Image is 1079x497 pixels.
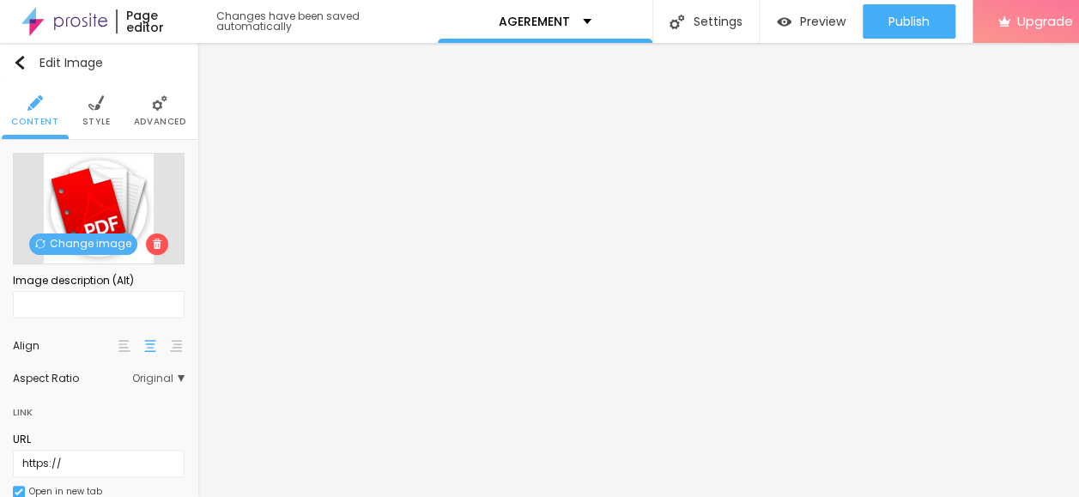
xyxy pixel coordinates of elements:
span: Original [132,373,185,384]
img: Icone [670,15,684,29]
img: Icone [152,239,162,249]
p: AGEREMENT [499,15,570,27]
img: paragraph-left-align.svg [118,340,130,352]
img: paragraph-right-align.svg [170,340,182,352]
div: Link [13,403,33,421]
img: Icone [27,95,43,111]
button: Publish [863,4,955,39]
div: Open in new tab [29,488,102,496]
div: URL [13,432,185,447]
img: Icone [35,239,45,249]
span: Style [82,118,111,126]
img: Icone [15,488,23,496]
span: Preview [800,15,846,28]
img: view-1.svg [777,15,791,29]
img: Icone [88,95,104,111]
span: Advanced [134,118,186,126]
div: Link [13,392,185,423]
img: Icone [13,56,27,70]
span: Upgrade [1017,14,1073,28]
div: Align [13,341,116,351]
span: Content [11,118,58,126]
div: Page editor [116,9,199,33]
span: Publish [888,15,930,28]
img: Icone [152,95,167,111]
img: paragraph-center-align.svg [144,340,156,352]
div: Edit Image [13,56,103,70]
button: Preview [760,4,863,39]
div: Aspect Ratio [13,373,132,384]
span: Change image [29,233,137,255]
div: Changes have been saved automatically [216,11,438,32]
div: Image description (Alt) [13,273,185,288]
